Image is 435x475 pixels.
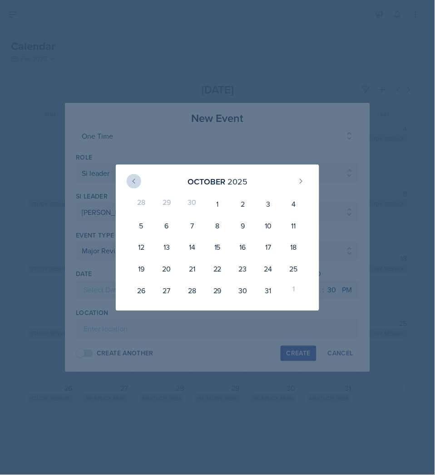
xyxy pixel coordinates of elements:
div: 19 [129,258,154,280]
div: 7 [179,215,205,237]
div: 23 [230,258,256,280]
div: 10 [256,215,281,237]
div: 12 [129,237,154,258]
div: 22 [205,258,230,280]
div: 1 [205,193,230,215]
div: 30 [230,280,256,302]
div: 27 [154,280,179,302]
div: 14 [179,237,205,258]
div: 15 [205,237,230,258]
div: 31 [256,280,281,302]
div: 3 [256,193,281,215]
div: 20 [154,258,179,280]
div: 25 [281,258,306,280]
div: 9 [230,215,256,237]
div: 29 [154,193,179,215]
div: 1 [281,280,306,302]
div: 24 [256,258,281,280]
div: 2025 [227,175,247,188]
div: 2 [230,193,256,215]
div: 4 [281,193,306,215]
div: 28 [179,280,205,302]
div: 13 [154,237,179,258]
div: 18 [281,237,306,258]
div: 8 [205,215,230,237]
div: 5 [129,215,154,237]
div: 30 [179,193,205,215]
div: 6 [154,215,179,237]
div: 16 [230,237,256,258]
div: 29 [205,280,230,302]
div: 21 [179,258,205,280]
div: 28 [129,193,154,215]
div: 17 [256,237,281,258]
div: 26 [129,280,154,302]
div: October [188,175,225,188]
div: 11 [281,215,306,237]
